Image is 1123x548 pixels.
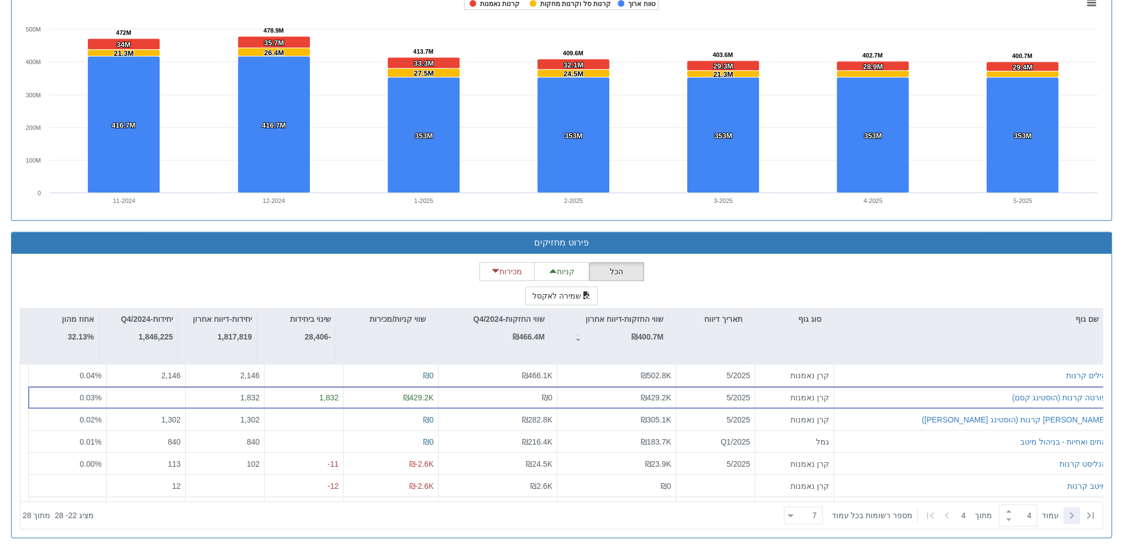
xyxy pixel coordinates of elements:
[760,392,829,403] div: קרן נאמנות
[525,286,598,305] button: שמירה לאקסל
[760,370,829,381] div: קרן נאמנות
[641,393,671,401] span: ₪429.2K
[111,458,181,469] div: 113
[262,121,286,129] tspan: 416.7M
[479,262,535,281] button: מכירות
[862,52,883,59] tspan: 402.7M
[1013,63,1032,71] tspan: 29.4M
[25,124,41,131] text: 200M
[413,48,434,55] tspan: 413.7M
[25,92,41,98] text: 300M
[218,332,252,341] strong: 1,817,819
[193,313,252,325] p: יחידות-דיווח אחרון
[112,121,135,129] tspan: 416.7M
[190,414,260,425] div: 1,302
[269,480,339,491] div: -12
[403,393,434,401] span: ₪429.2K
[864,132,882,140] tspan: 353M
[922,414,1106,425] button: [PERSON_NAME] קרנות (הוסטינג [PERSON_NAME])
[33,458,102,469] div: 0.00 %
[714,197,732,204] text: 3-2025
[111,370,181,381] div: 2,146
[423,437,434,446] span: ₪0
[681,392,750,403] div: 5/2025
[760,458,829,469] div: קרן נאמנות
[25,26,41,33] text: 500M
[522,415,552,424] span: ₪282.8K
[1013,197,1032,204] text: 5-2025
[111,480,181,491] div: 12
[779,503,1100,528] div: ‏ מתוך
[713,70,733,79] tspan: 21.3M
[33,370,102,381] div: 0.04 %
[760,480,829,491] div: קרן נאמנות
[641,437,671,446] span: ₪183.7K
[114,49,134,58] tspan: 21.3M
[586,313,663,325] p: שווי החזקות-דיווח אחרון
[1012,392,1106,403] button: פורטה קרנות (הוסטינג קסם)
[38,190,41,196] text: 0
[1020,436,1106,447] button: אחים ואחיות - בניהול מיטב
[589,262,644,281] button: הכל
[1059,458,1106,469] button: אנליסט קרנות
[336,309,430,330] div: שווי קניות/מכירות
[68,332,94,341] strong: 32.13%
[264,49,284,57] tspan: 26.4M
[1066,370,1106,381] div: אילים קרנות
[113,197,135,204] text: 11-2024
[190,392,260,403] div: 1,832
[522,371,552,380] span: ₪466.1K
[139,332,173,341] strong: 1,846,225
[190,458,260,469] div: 102
[831,510,913,521] span: ‏מספר רשומות בכל עמוד
[530,481,552,490] span: ₪2.6K
[681,414,750,425] div: 5/2025
[111,414,181,425] div: 1,302
[263,27,284,34] tspan: 478.9M
[760,414,829,425] div: קרן נאמנות
[522,437,552,446] span: ₪216.4K
[681,458,750,469] div: 5/2025
[713,62,733,70] tspan: 29.3M
[961,510,975,521] span: 4
[415,132,433,140] tspan: 353M
[661,481,671,490] span: ₪0
[269,458,339,469] div: -11
[116,29,131,36] tspan: 472M
[25,59,41,65] text: 400M
[1067,480,1106,491] div: מיטב קרנות
[33,414,102,425] div: 0.02 %
[414,197,433,204] text: 1-2025
[631,332,663,341] strong: ₪400.7M
[25,157,41,164] text: 100M
[641,371,671,380] span: ₪502.8K
[33,436,102,447] div: 0.01 %
[290,313,331,325] p: שינוי ביחידות
[269,392,339,403] div: 1,832
[714,132,732,140] tspan: 353M
[414,59,434,67] tspan: 33.3M
[473,313,545,325] p: שווי החזקות-Q4/2024
[1012,53,1032,59] tspan: 400.7M
[863,197,882,204] text: 4-2025
[563,61,583,69] tspan: 32.1M
[20,238,1103,248] h3: פירוט מחזיקים
[513,332,545,341] strong: ₪466.4M
[423,415,434,424] span: ₪0
[681,436,750,447] div: Q1/2025
[681,370,750,381] div: 5/2025
[117,40,130,49] tspan: 34M
[563,70,583,78] tspan: 24.5M
[190,370,260,381] div: 2,146
[1042,510,1059,521] span: ‏עמוד
[409,459,434,468] span: ₪-2.6K
[263,197,285,204] text: 12-2024
[564,197,583,204] text: 2-2025
[423,371,434,380] span: ₪0
[33,392,102,403] div: 0.03 %
[542,393,552,401] span: ₪0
